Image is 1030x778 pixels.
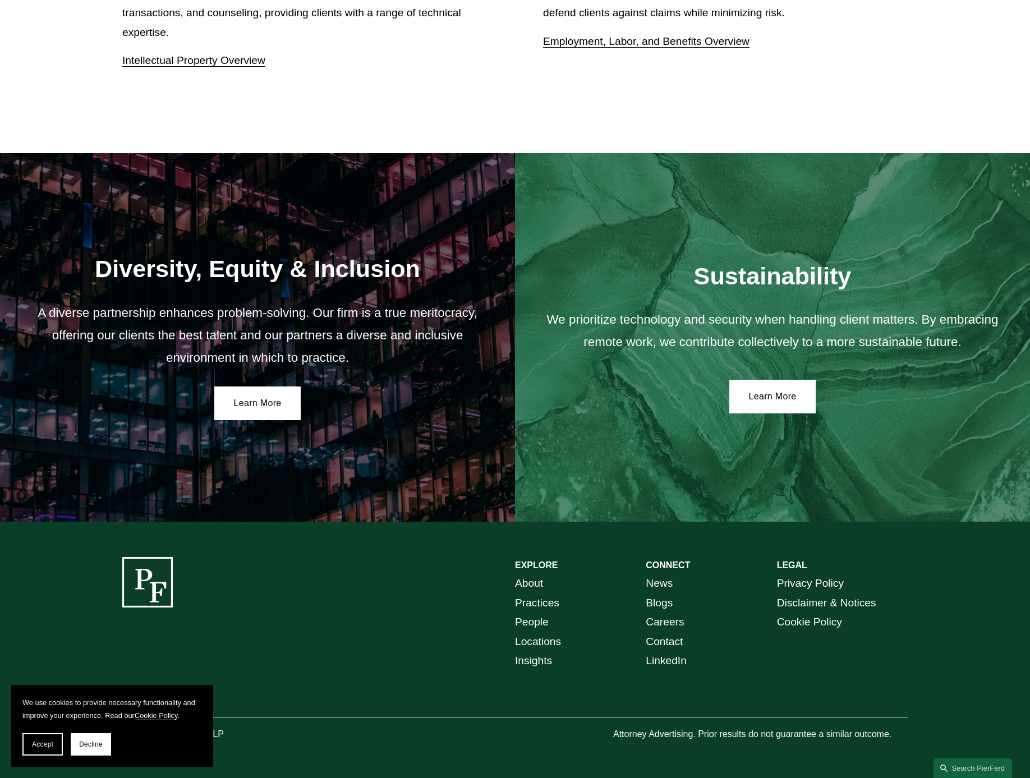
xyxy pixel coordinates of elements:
[22,696,202,722] p: We use cookies to provide necessary functionality and improve your experience. Read our .
[79,740,103,748] span: Decline
[515,613,549,632] a: People
[11,685,213,767] section: Cookie banner
[646,613,684,632] a: Careers
[515,574,543,593] a: About
[22,733,63,756] button: Accept
[934,758,1012,778] a: Search this site
[31,254,484,283] h2: Diversity, Equity & Inclusion
[135,711,178,720] a: Cookie Policy
[546,309,999,354] p: We prioritize technology and security when handling client matters. By embracing remote work, we ...
[646,632,683,652] a: Contact
[543,35,749,47] a: Employment, Labor, and Benefits Overview
[214,386,301,420] a: Learn More
[646,593,673,613] a: Blogs
[71,733,111,756] button: Decline
[777,613,842,632] a: Cookie Policy
[729,380,816,413] a: Learn More
[646,560,690,570] strong: CONNECT
[777,560,807,570] strong: LEGAL
[122,54,265,66] a: Intellectual Property Overview
[613,726,908,743] p: Attorney Advertising. Prior results do not guarantee a similar outcome.
[515,651,552,671] a: Insights
[515,560,558,570] strong: EXPLORE
[777,593,876,613] a: Disclaimer & Notices
[777,574,844,593] a: Privacy Policy
[546,261,999,291] h2: Sustainability
[515,632,561,652] a: Locations
[646,651,687,671] a: LinkedIn
[515,593,559,613] a: Practices
[646,574,673,593] a: News
[32,740,53,748] span: Accept
[31,302,484,370] p: A diverse partnership enhances problem-solving. Our firm is a true meritocracy, offering our clie...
